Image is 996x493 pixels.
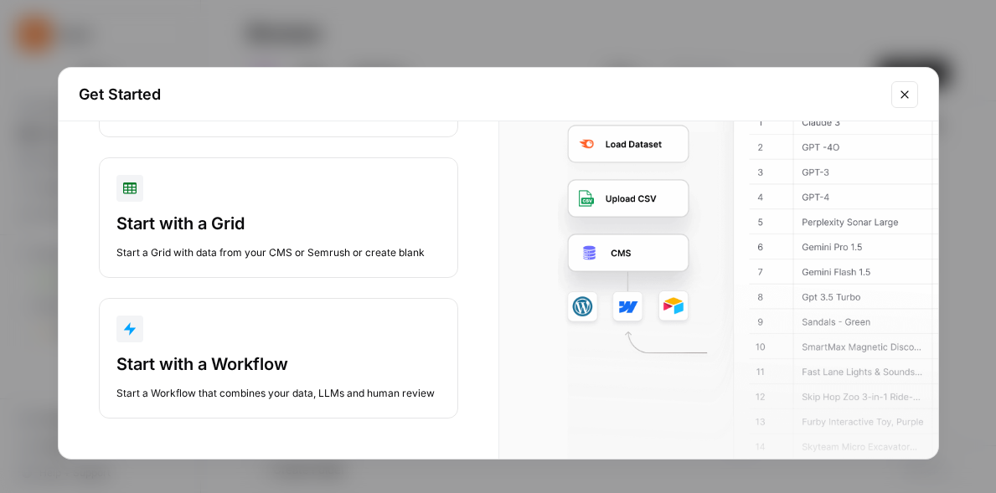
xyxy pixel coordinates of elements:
[116,212,441,235] div: Start with a Grid
[79,83,881,106] h2: Get Started
[116,386,441,401] div: Start a Workflow that combines your data, LLMs and human review
[116,352,441,376] div: Start with a Workflow
[116,245,441,260] div: Start a Grid with data from your CMS or Semrush or create blank
[99,157,458,278] button: Start with a GridStart a Grid with data from your CMS or Semrush or create blank
[891,81,918,108] button: Close modal
[99,298,458,419] button: Start with a WorkflowStart a Workflow that combines your data, LLMs and human review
